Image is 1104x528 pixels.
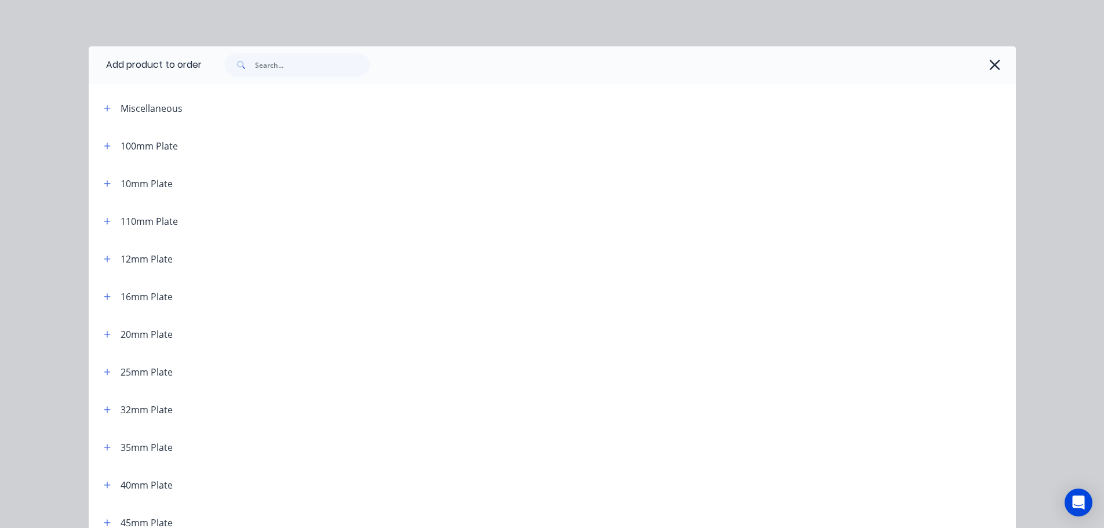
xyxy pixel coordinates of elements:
[121,101,183,115] div: Miscellaneous
[121,177,173,191] div: 10mm Plate
[121,290,173,304] div: 16mm Plate
[121,365,173,379] div: 25mm Plate
[121,214,178,228] div: 110mm Plate
[1065,489,1092,516] div: Open Intercom Messenger
[121,327,173,341] div: 20mm Plate
[255,53,370,77] input: Search...
[121,252,173,266] div: 12mm Plate
[89,46,202,83] div: Add product to order
[121,403,173,417] div: 32mm Plate
[121,478,173,492] div: 40mm Plate
[121,139,178,153] div: 100mm Plate
[121,440,173,454] div: 35mm Plate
